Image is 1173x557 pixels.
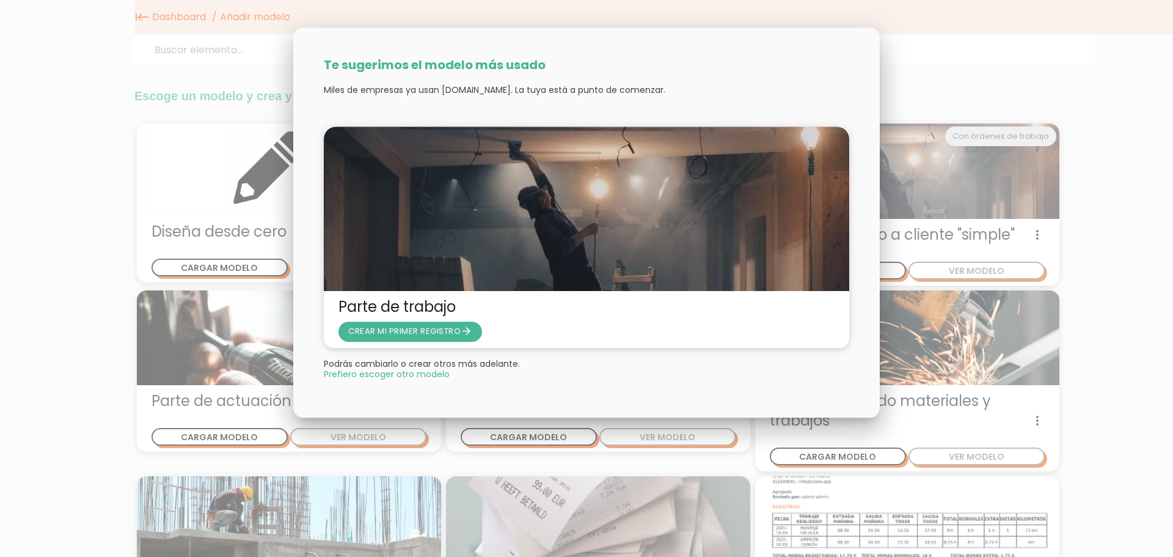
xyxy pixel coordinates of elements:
span: Parte de trabajo [338,297,835,317]
span: Close [324,370,450,378]
i: arrow_forward [461,322,472,341]
span: CREAR MI PRIMER REGISTRO [348,325,472,337]
span: Podrás cambiarlo o crear otros más adelante. [324,358,520,370]
h3: Te sugerimos el modelo más usado [324,59,849,72]
p: Miles de empresas ya usan [DOMAIN_NAME]. La tuya está a punto de comenzar. [324,84,849,97]
img: partediariooperario.jpg [324,127,849,292]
